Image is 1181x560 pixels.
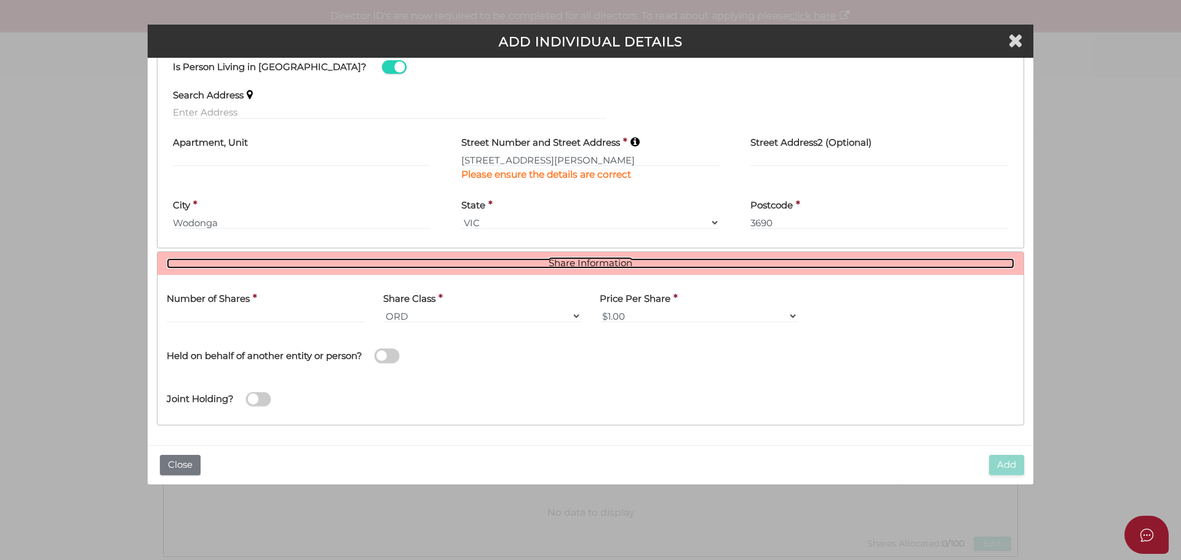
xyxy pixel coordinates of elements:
h4: City [173,200,190,211]
h4: Number of Shares [167,294,250,304]
button: Add [989,455,1024,475]
h4: Share Class [383,294,435,304]
button: Close [160,455,201,475]
h4: Held on behalf of another entity or person? [167,351,362,361]
a: Share Information [167,258,1014,269]
h4: Postcode [750,200,793,211]
h4: Joint Holding? [167,394,234,404]
button: Open asap [1124,516,1169,554]
h4: State [461,200,485,211]
h4: Price Per Share [600,294,670,304]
